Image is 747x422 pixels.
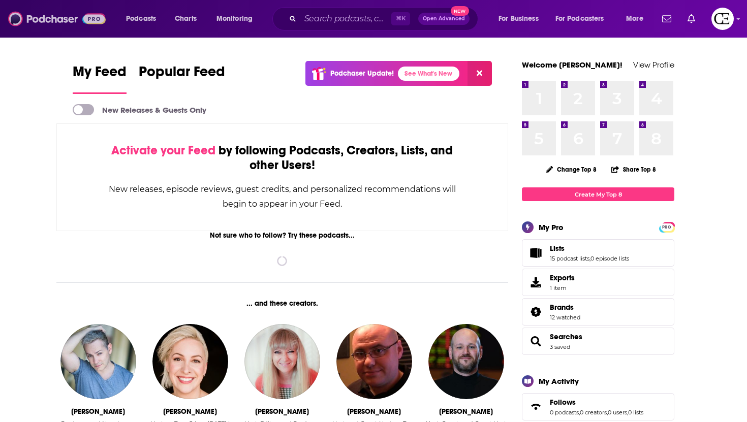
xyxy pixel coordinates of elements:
span: 1 item [550,284,575,291]
span: For Business [499,12,539,26]
button: open menu [619,11,656,27]
a: 3 saved [550,343,570,350]
button: open menu [491,11,551,27]
span: PRO [661,223,673,231]
span: Exports [550,273,575,282]
a: 15 podcast lists [550,255,589,262]
a: 12 watched [550,314,580,321]
div: Brianna Ansaldo [255,407,309,416]
div: Search podcasts, credits, & more... [282,7,488,30]
img: Joel Leslie Froomkin [60,324,136,399]
span: , [589,255,590,262]
img: Tony Brueski [336,324,412,399]
button: Share Top 8 [611,159,657,179]
a: Searches [525,334,546,348]
a: Show notifications dropdown [658,10,675,27]
a: My Feed [73,63,127,94]
button: open menu [549,11,619,27]
div: Joel Leslie Froomkin [71,407,125,416]
div: Wes Reynolds [439,407,493,416]
a: Show notifications dropdown [683,10,699,27]
a: 0 users [608,409,627,416]
a: PRO [661,223,673,231]
a: Welcome [PERSON_NAME]! [522,60,622,70]
a: 0 podcasts [550,409,579,416]
span: ⌘ K [391,12,410,25]
a: Create My Top 8 [522,187,674,201]
span: Podcasts [126,12,156,26]
span: , [579,409,580,416]
a: Lists [550,244,629,253]
a: See What's New [398,67,459,81]
button: open menu [209,11,266,27]
span: Follows [550,398,576,407]
div: Tony Brueski [347,407,401,416]
input: Search podcasts, credits, & more... [300,11,391,27]
a: Charts [168,11,203,27]
span: Monitoring [216,12,253,26]
div: ... and these creators. [56,299,508,308]
a: Brands [550,303,580,312]
img: Wes Reynolds [428,324,504,399]
div: My Pro [539,222,564,232]
button: Open AdvancedNew [418,13,470,25]
button: Show profile menu [711,8,734,30]
span: Lists [522,239,674,267]
span: Lists [550,244,565,253]
a: Lists [525,246,546,260]
span: New [451,6,469,16]
img: Podchaser - Follow, Share and Rate Podcasts [8,9,106,28]
button: open menu [119,11,169,27]
a: New Releases & Guests Only [73,104,206,115]
p: Podchaser Update! [330,69,394,78]
a: Searches [550,332,582,341]
span: Exports [525,275,546,289]
img: User Profile [711,8,734,30]
a: Brands [525,305,546,319]
a: 0 creators [580,409,607,416]
span: Logged in as cozyearthaudio [711,8,734,30]
div: New releases, episode reviews, guest credits, and personalized recommendations will begin to appe... [108,182,457,211]
span: , [627,409,628,416]
a: 0 episode lists [590,255,629,262]
a: Follows [550,398,643,407]
span: , [607,409,608,416]
div: by following Podcasts, Creators, Lists, and other Users! [108,143,457,173]
span: Follows [522,393,674,420]
span: More [626,12,643,26]
a: Popular Feed [139,63,225,94]
span: For Podcasters [555,12,604,26]
a: 0 lists [628,409,643,416]
a: Exports [522,269,674,296]
span: Brands [522,298,674,326]
div: My Activity [539,376,579,386]
a: View Profile [633,60,674,70]
span: Popular Feed [139,63,225,86]
img: Brianna Ansaldo [244,324,320,399]
div: Not sure who to follow? Try these podcasts... [56,231,508,240]
span: Searches [522,328,674,355]
span: Brands [550,303,574,312]
span: My Feed [73,63,127,86]
span: Activate your Feed [111,143,215,158]
span: Charts [175,12,197,26]
div: Vanessa Richardson [163,407,217,416]
img: Vanessa Richardson [152,324,228,399]
span: Open Advanced [423,16,465,21]
a: Follows [525,400,546,414]
button: Change Top 8 [540,163,603,176]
